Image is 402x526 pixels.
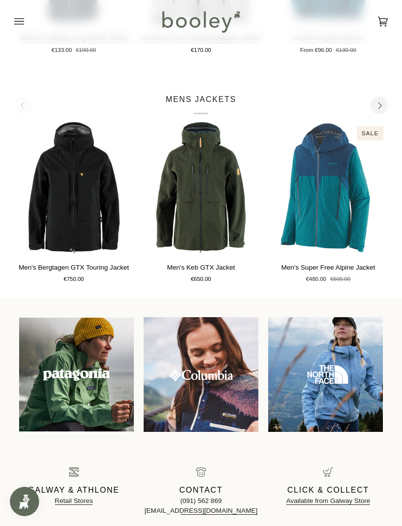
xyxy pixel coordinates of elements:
img: Fjallraven Men's Bergtagen GTX Touring Jacket Black - Booley Galway [14,122,133,255]
a: Retail Stores [55,497,93,504]
p: Click & Collect [269,484,388,496]
iframe: Button to open loyalty program pop-up [10,487,39,516]
a: Men's Super Free Alpine Jacket [269,259,388,284]
button: Next [370,97,388,114]
p: MENS JACKETS [166,94,236,114]
a: Men's Super Free Alpine Jacket [269,122,388,255]
p: Galway & Athlone [14,484,133,496]
span: €170.00 [191,46,211,54]
product-grid-item-variant: Medium / Black [14,122,133,255]
product-grid-item: Men's Keb GTX Jacket [141,122,260,283]
img: Fjallraven Men's Keb GTX Jacket Deep Forest - Booley Galway [141,122,260,255]
p: Men's Super Free Alpine Jacket [281,263,376,273]
span: €190.00 [76,46,96,54]
p: Men's Bergtagen GTX Touring Jacket [19,263,129,273]
span: €750.00 [64,275,84,283]
product-grid-item: Men's Bergtagen GTX Touring Jacket [14,122,133,283]
p: Men's Keb GTX Jacket [167,263,235,273]
img: Booley [158,7,244,36]
p: Contact [141,484,260,496]
a: Available from Galway Store [286,497,370,504]
a: (091) 562 869[EMAIL_ADDRESS][DOMAIN_NAME] [145,497,257,514]
product-grid-item-variant: Small / Belay Blue [269,122,388,255]
span: €130.00 [336,46,356,54]
span: From €96.00 [300,46,332,54]
span: €133.00 [51,46,72,54]
product-grid-item: Men's Super Free Alpine Jacket [269,122,388,283]
a: Men's Bergtagen GTX Touring Jacket [14,122,133,255]
div: Sale [357,126,383,141]
span: €480.00 [306,275,326,283]
a: Men's Keb GTX Jacket [141,259,260,284]
a: Men's Bergtagen GTX Touring Jacket [14,259,133,284]
img: Patagonia Men's Super Free Alpine Jacket - Booley Galway [269,122,388,255]
span: €650.00 [191,275,211,283]
span: €600.00 [330,275,350,283]
product-grid-item-variant: Medium / Deep Forest [141,122,260,255]
a: Men's Keb GTX Jacket [141,122,260,255]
